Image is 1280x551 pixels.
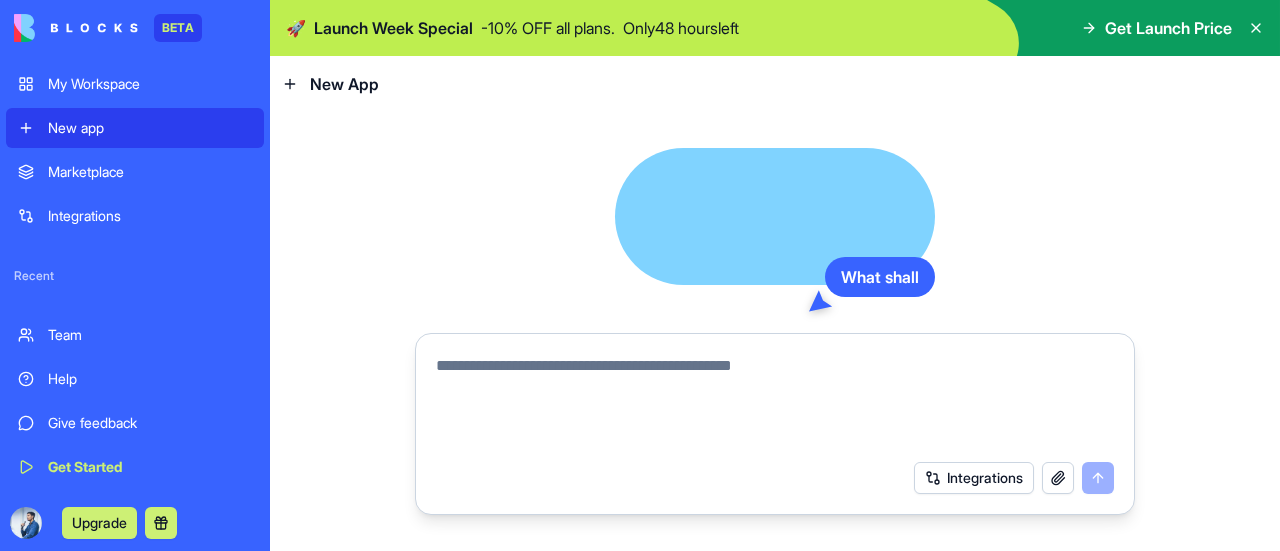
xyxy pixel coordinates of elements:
div: Give feedback [48,413,252,433]
p: Only 48 hours left [623,16,739,40]
div: My Workspace [48,74,252,94]
div: New app [48,118,252,138]
div: What shall [825,257,935,297]
a: Give feedback [6,403,264,443]
a: My Workspace [6,64,264,104]
span: Launch Week Special [314,16,473,40]
a: Marketplace [6,152,264,192]
div: Integrations [48,206,252,226]
div: BETA [154,14,202,42]
span: Recent [6,268,264,284]
a: New app [6,108,264,148]
a: Help [6,359,264,399]
a: Team [6,315,264,355]
a: Upgrade [62,512,137,532]
div: Team [48,325,252,345]
span: New App [310,72,379,96]
div: Marketplace [48,162,252,182]
span: Get Launch Price [1105,16,1232,40]
img: logo [14,14,138,42]
img: ACg8ocIDNqZmHa3RkofuBWTqAPEkIdyo1RTHTPGY-6utRY1pmfOf4iolKw=s96-c [10,507,42,539]
div: Help [48,369,252,389]
button: Integrations [914,462,1034,494]
div: Get Started [48,457,252,477]
span: 🚀 [286,16,306,40]
a: Get Started [6,447,264,487]
button: Upgrade [62,507,137,539]
a: BETA [14,14,202,42]
p: - 10 % OFF all plans. [481,16,615,40]
a: Integrations [6,196,264,236]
